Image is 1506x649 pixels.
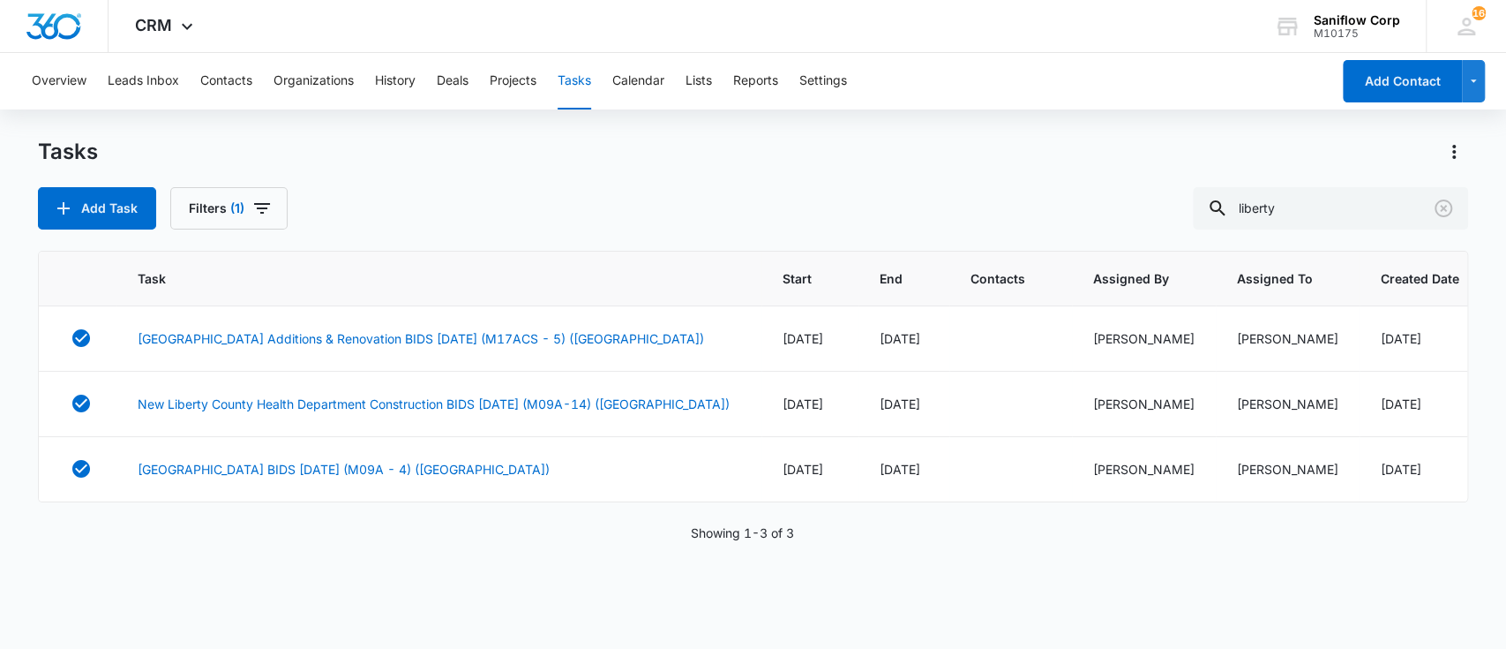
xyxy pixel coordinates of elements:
[1429,194,1457,223] button: Clear
[799,53,847,109] button: Settings
[880,396,920,411] span: [DATE]
[783,396,823,411] span: [DATE]
[273,53,354,109] button: Organizations
[783,269,812,288] span: Start
[1314,27,1400,40] div: account id
[1440,138,1468,166] button: Actions
[783,462,823,477] span: [DATE]
[138,329,704,348] a: [GEOGRAPHIC_DATA] Additions & Renovation BIDS [DATE] (M17ACS - 5) ([GEOGRAPHIC_DATA])
[783,331,823,346] span: [DATE]
[1381,269,1459,288] span: Created Date
[1472,6,1486,20] div: notifications count
[38,187,156,230] button: Add Task
[1237,460,1338,479] div: [PERSON_NAME]
[1093,329,1195,348] div: [PERSON_NAME]
[1237,395,1338,413] div: [PERSON_NAME]
[612,53,664,109] button: Calendar
[1093,269,1169,288] span: Assigned By
[490,53,536,109] button: Projects
[1237,329,1338,348] div: [PERSON_NAME]
[1237,269,1313,288] span: Assigned To
[691,524,794,542] p: Showing 1-3 of 3
[170,187,288,230] button: Filters(1)
[375,53,416,109] button: History
[437,53,468,109] button: Deals
[108,53,179,109] button: Leads Inbox
[230,202,244,215] span: (1)
[1472,6,1486,20] span: 168
[733,53,778,109] button: Reports
[880,462,920,477] span: [DATE]
[32,53,86,109] button: Overview
[1093,460,1195,479] div: [PERSON_NAME]
[1093,395,1195,413] div: [PERSON_NAME]
[138,460,550,479] a: [GEOGRAPHIC_DATA] BIDS [DATE] (M09A - 4) ([GEOGRAPHIC_DATA])
[558,53,591,109] button: Tasks
[880,331,920,346] span: [DATE]
[138,395,730,413] a: New Liberty County Health Department Construction BIDS [DATE] (M09A-14) ([GEOGRAPHIC_DATA])
[1314,13,1400,27] div: account name
[138,269,715,288] span: Task
[1193,187,1468,230] input: Search Tasks
[686,53,712,109] button: Lists
[1381,331,1421,346] span: [DATE]
[200,53,252,109] button: Contacts
[1381,396,1421,411] span: [DATE]
[135,16,172,34] span: CRM
[38,139,98,165] h1: Tasks
[1343,60,1462,102] button: Add Contact
[970,269,1025,288] span: Contacts
[1381,462,1421,477] span: [DATE]
[880,269,903,288] span: End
